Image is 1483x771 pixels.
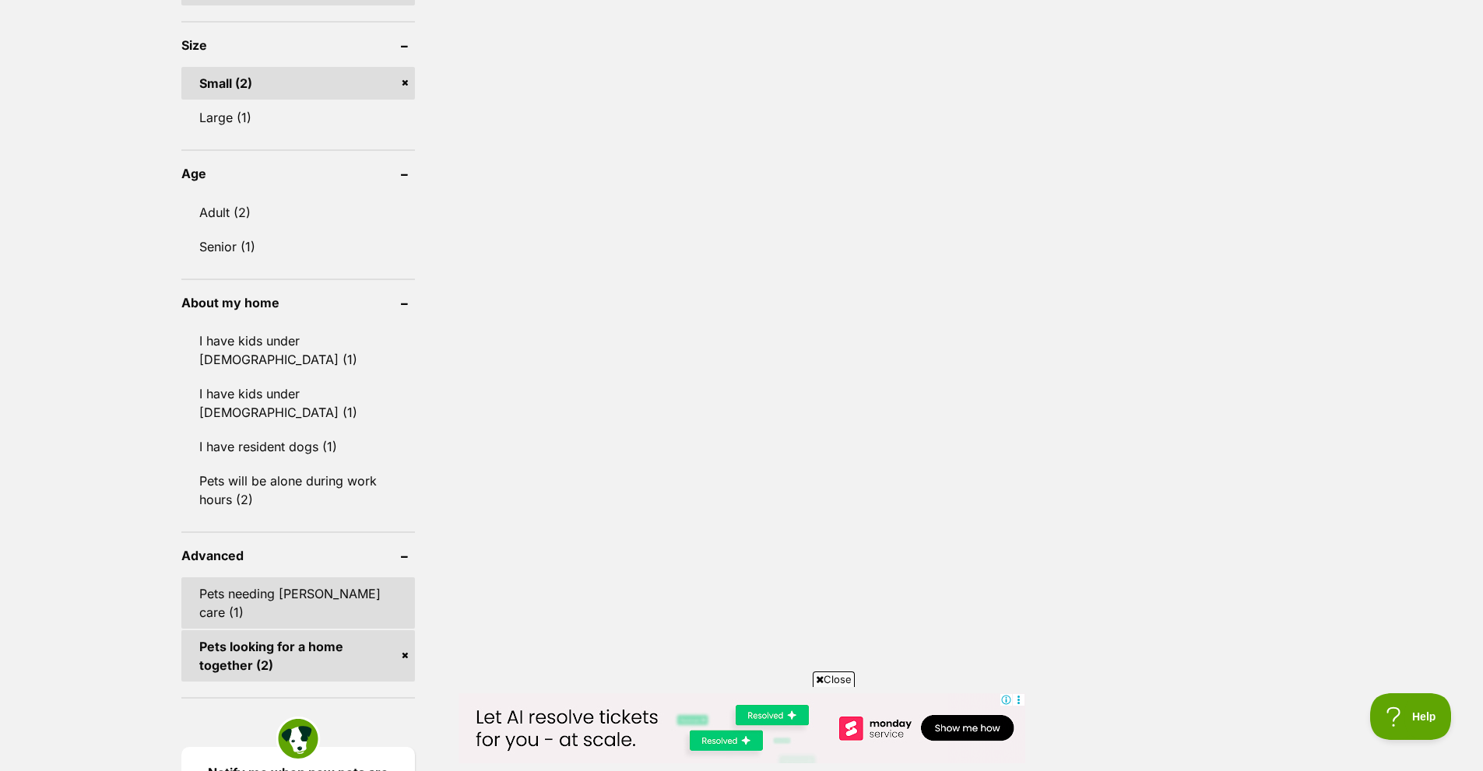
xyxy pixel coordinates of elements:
a: Pets will be alone during work hours (2) [181,464,415,516]
header: Age [181,166,415,180]
iframe: Help Scout Beacon - Open [1370,693,1452,740]
a: Small (2) [181,67,415,100]
img: adchoices.png [114,2,123,11]
a: Pets looking for a home together (2) [181,630,415,682]
a: Adult (2) [181,196,415,229]
iframe: Advertisement [459,693,1025,763]
a: Large (1) [181,101,415,134]
a: Pets needing [PERSON_NAME] care (1) [181,577,415,629]
header: About my home [181,296,415,310]
a: I have kids under [DEMOGRAPHIC_DATA] (1) [181,324,415,376]
header: Advanced [181,548,415,562]
span: Close [813,671,855,687]
a: I have resident dogs (1) [181,430,415,463]
a: I have kids under [DEMOGRAPHIC_DATA] (1) [181,377,415,429]
a: Senior (1) [181,230,415,263]
header: Size [181,38,415,52]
